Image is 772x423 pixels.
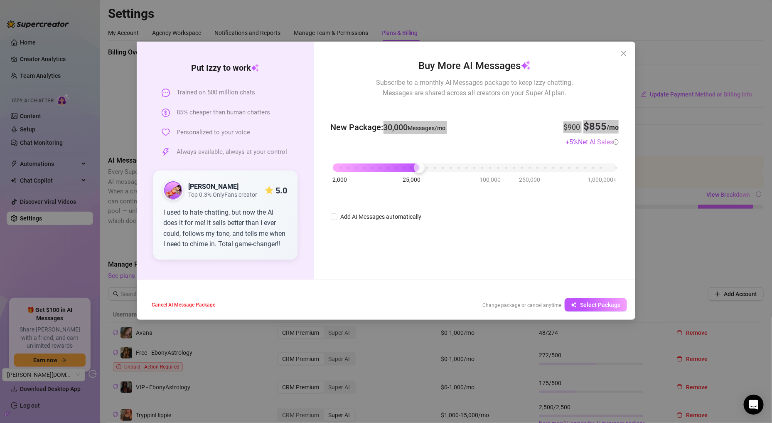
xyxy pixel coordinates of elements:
[480,175,501,184] span: 100,000
[418,58,531,74] span: Buy More AI Messages
[191,63,259,73] strong: Put Izzy to work
[162,109,170,117] span: dollar
[565,138,619,146] span: + 5 %
[617,50,630,57] span: Close
[333,175,347,184] span: 2,000
[152,302,215,308] span: Cancel AI Message Package
[588,175,617,184] span: 1,000,000+
[145,298,222,312] button: Cancel AI Message Package
[177,88,255,98] span: Trained on 500 million chats
[162,148,170,156] span: thunderbolt
[188,191,257,198] span: Top 0.3% OnlyFans creator
[177,128,250,138] span: Personalized to your voice
[403,175,420,184] span: 25,000
[578,137,619,147] div: Net AI Sales
[482,302,561,308] span: Change package or cancel anytime
[408,125,446,131] span: Messages/mo
[276,186,288,195] strong: 5.0
[331,121,446,134] span: New Package : 30,000
[617,47,630,60] button: Close
[519,175,541,184] span: 250,000
[744,395,764,415] div: Open Intercom Messenger
[613,139,619,145] span: info-circle
[162,128,170,136] span: heart
[265,186,273,195] span: star
[376,77,573,98] span: Subscribe to a monthly AI Messages package to keep Izzy chatting. Messages are shared across all ...
[341,212,422,221] div: Add AI Messages automatically
[177,147,287,157] span: Always available, always at your control
[620,50,627,57] span: close
[177,108,270,118] span: 85% cheaper than human chatters
[563,123,580,131] del: $900
[163,207,288,250] div: I used to hate chatting, but now the AI does it for me! It sells better than I ever could, follow...
[162,89,170,97] span: message
[565,298,627,312] button: Select Package
[607,124,619,131] span: /mo
[583,120,619,134] h3: $855
[164,181,182,200] img: public
[580,302,621,308] span: Select Package
[188,183,238,190] strong: [PERSON_NAME]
